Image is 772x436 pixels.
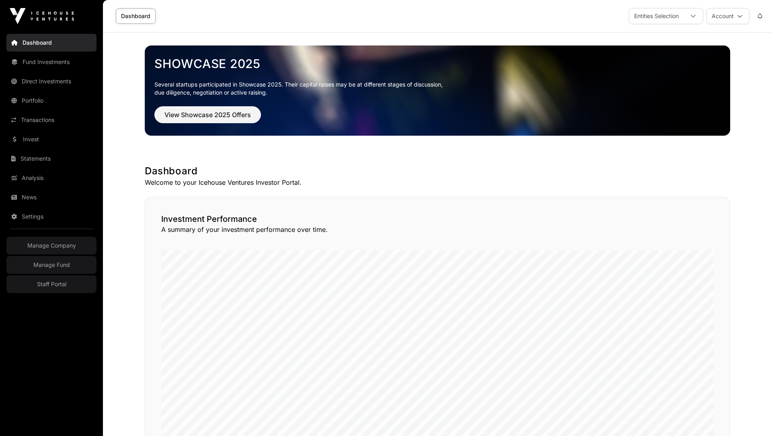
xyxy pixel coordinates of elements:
[154,81,721,97] p: Several startups participated in Showcase 2025. Their capital raises may be at different stages o...
[10,8,74,24] img: Icehouse Ventures Logo
[6,111,96,129] a: Transactions
[6,92,96,110] a: Portfolio
[6,34,96,52] a: Dashboard
[6,275,96,293] a: Staff Portal
[6,130,96,148] a: Invest
[6,150,96,167] a: Statements
[154,106,261,123] button: View Showcase 2025 Offers
[154,56,721,71] a: Showcase 2025
[6,188,96,206] a: News
[706,8,749,24] button: Account
[6,72,96,90] a: Direct Investments
[6,208,96,225] a: Settings
[6,53,96,71] a: Fund Investments
[161,213,714,225] h2: Investment Performance
[6,237,96,254] a: Manage Company
[164,110,251,120] span: View Showcase 2025 Offers
[145,45,730,136] img: Showcase 2025
[161,225,714,234] p: A summary of your investment performance over time.
[145,165,730,178] h1: Dashboard
[145,178,730,187] p: Welcome to your Icehouse Ventures Investor Portal.
[629,8,684,24] div: Entities Selection
[116,8,156,24] a: Dashboard
[154,114,261,122] a: View Showcase 2025 Offers
[6,256,96,274] a: Manage Fund
[6,169,96,187] a: Analysis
